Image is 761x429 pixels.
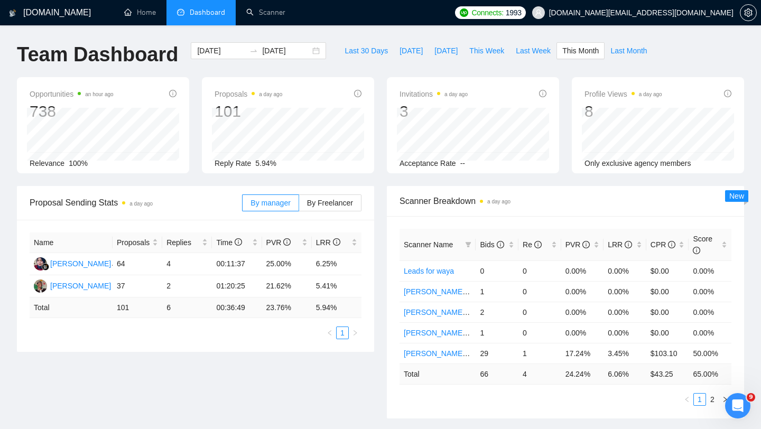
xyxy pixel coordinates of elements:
td: $ 43.25 [646,363,689,384]
span: Last 30 Days [345,45,388,57]
td: 4 [518,363,561,384]
span: right [722,396,728,403]
a: searchScanner [246,8,285,17]
span: info-circle [668,241,675,248]
td: 0 [518,302,561,322]
a: Leads for waya [404,267,454,275]
span: swap-right [249,46,258,55]
span: info-circle [582,241,590,248]
span: info-circle [534,241,542,248]
td: 0 [476,260,518,281]
td: 2 [476,302,518,322]
span: info-circle [497,241,504,248]
td: 5.41% [312,275,361,297]
td: 0.00% [604,302,646,322]
span: PVR [565,240,590,249]
span: Score [693,235,712,255]
span: Dashboard [190,8,225,17]
a: 2 [707,394,718,405]
span: Scanner Breakdown [400,194,731,208]
h1: Team Dashboard [17,42,178,67]
span: This Month [562,45,599,57]
span: info-circle [235,238,242,246]
span: Replies [166,237,200,248]
td: 0.00% [689,322,731,343]
td: $0.00 [646,260,689,281]
th: Replies [162,232,212,253]
td: 0.00% [604,260,646,281]
span: LRR [608,240,632,249]
span: Connects: [471,7,503,18]
span: Bids [480,240,504,249]
button: left [681,393,693,406]
td: 66 [476,363,518,384]
a: [PERSON_NAME] - UI/UX Fintech [404,308,517,316]
span: PVR [266,238,291,247]
button: Last Month [605,42,653,59]
span: info-circle [625,241,632,248]
span: filter [465,241,471,248]
td: 65.00 % [689,363,731,384]
td: $103.10 [646,343,689,363]
span: New [729,192,744,200]
span: Last Week [516,45,551,57]
span: info-circle [724,90,731,97]
span: user [535,9,542,16]
button: right [349,327,361,339]
li: Next Page [719,393,731,406]
td: 0.00% [561,322,604,343]
span: Scanner Name [404,240,453,249]
input: Start date [197,45,245,57]
td: 0 [518,281,561,302]
time: a day ago [639,91,662,97]
td: 0 [518,260,561,281]
td: Total [30,297,113,318]
span: Reply Rate [215,159,251,167]
button: This Month [556,42,605,59]
button: [DATE] [429,42,463,59]
div: 3 [400,101,468,122]
th: Proposals [113,232,162,253]
td: 4 [162,253,212,275]
iframe: Intercom live chat [725,393,750,418]
td: 6 [162,297,212,318]
span: Last Month [610,45,647,57]
time: a day ago [129,201,153,207]
td: $0.00 [646,322,689,343]
img: RH [34,257,47,271]
span: 1993 [506,7,522,18]
img: RA [34,279,47,293]
span: left [684,396,690,403]
span: dashboard [177,8,184,16]
td: 6.25% [312,253,361,275]
time: a day ago [487,199,511,204]
button: This Week [463,42,510,59]
span: Opportunities [30,88,114,100]
td: 25.00% [262,253,312,275]
span: Proposal Sending Stats [30,196,242,209]
td: 1 [476,281,518,302]
td: 00:36:49 [212,297,262,318]
td: 37 [113,275,162,297]
td: 29 [476,343,518,363]
a: 1 [337,327,348,339]
th: Name [30,232,113,253]
button: left [323,327,336,339]
a: RH[PERSON_NAME] [34,259,111,267]
td: $0.00 [646,281,689,302]
a: [PERSON_NAME] - UI/UX Education [404,287,526,296]
span: Invitations [400,88,468,100]
span: [DATE] [434,45,458,57]
span: info-circle [333,238,340,246]
td: 1 [476,322,518,343]
span: Re [523,240,542,249]
img: logo [9,5,16,22]
li: 1 [693,393,706,406]
button: [DATE] [394,42,429,59]
li: Previous Page [323,327,336,339]
td: 01:20:25 [212,275,262,297]
td: 101 [113,297,162,318]
time: a day ago [444,91,468,97]
span: 5.94% [255,159,276,167]
span: to [249,46,258,55]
